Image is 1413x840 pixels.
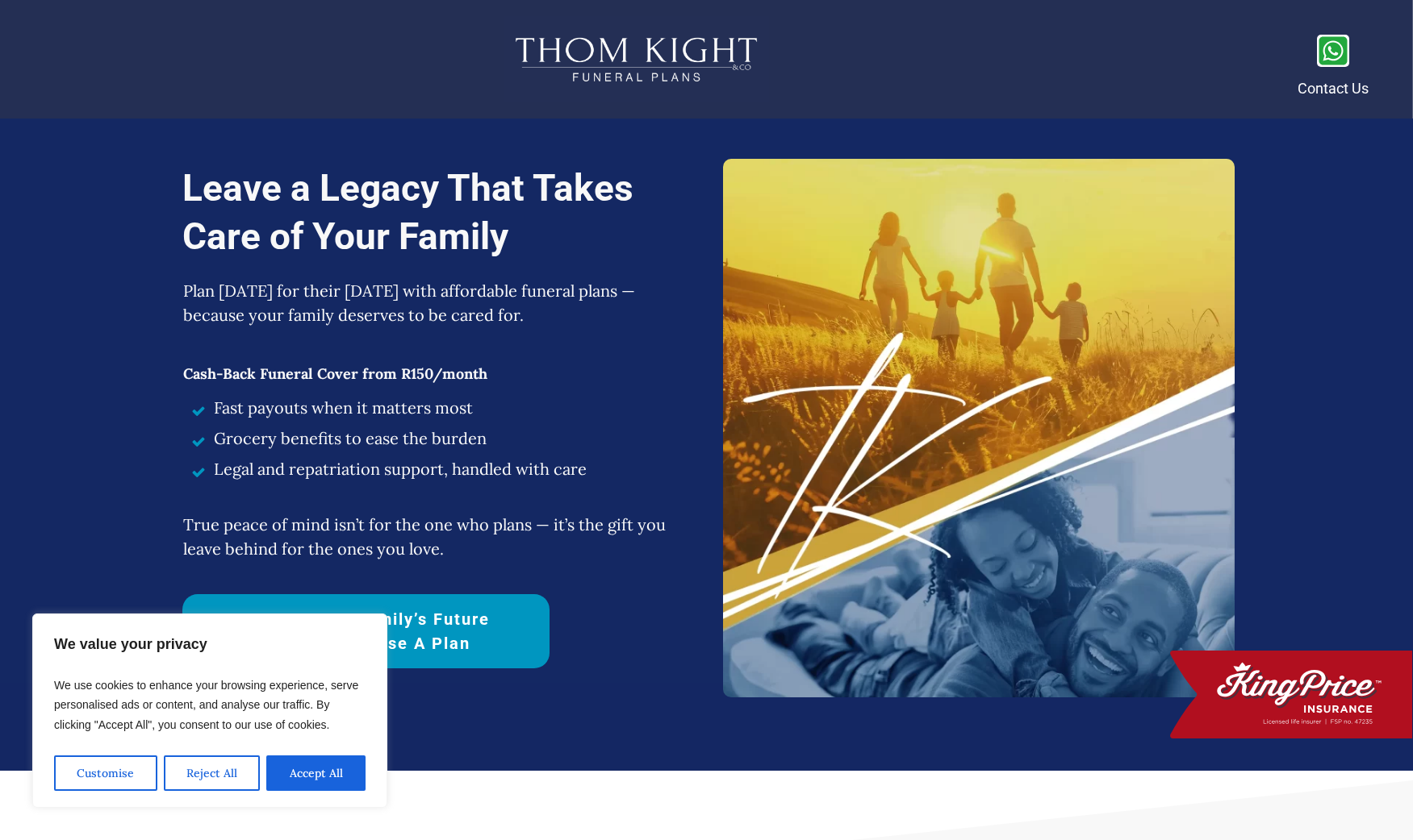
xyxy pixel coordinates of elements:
[1170,651,1412,738] img: 1_King Price Logo
[54,755,157,791] button: Customise
[214,426,487,451] span: Grocery benefits to ease the burden
[182,164,707,277] h1: Leave a Legacy That Takes Care of Your Family
[32,613,387,809] div: We value your privacy
[183,364,487,383] span: Cash-Back Funeral Cover from R150/month
[54,630,366,662] p: We value your privacy
[182,594,550,668] a: Protect Your Family’s Future [DATE] — Choose a Plan
[266,755,366,791] button: Accept All
[214,396,473,420] span: Fast payouts when it matters most
[723,159,1235,697] img: thomkight-funeral-plans-hero
[183,279,691,343] p: Plan [DATE] for their [DATE] with affordable funeral plans — because your family deserves to be c...
[1298,76,1369,102] p: Contact Us
[54,672,366,743] p: We use cookies to enhance your browsing experience, serve personalised ads or content, and analys...
[211,607,521,655] span: Protect Your Family’s Future [DATE] — Choose a Plan
[183,514,666,559] span: True peace of mind isn’t for the one who plans — it’s the gift you leave behind for the ones you ...
[164,755,261,791] button: Reject All
[214,457,587,481] span: Legal and repatriation support, handled with care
